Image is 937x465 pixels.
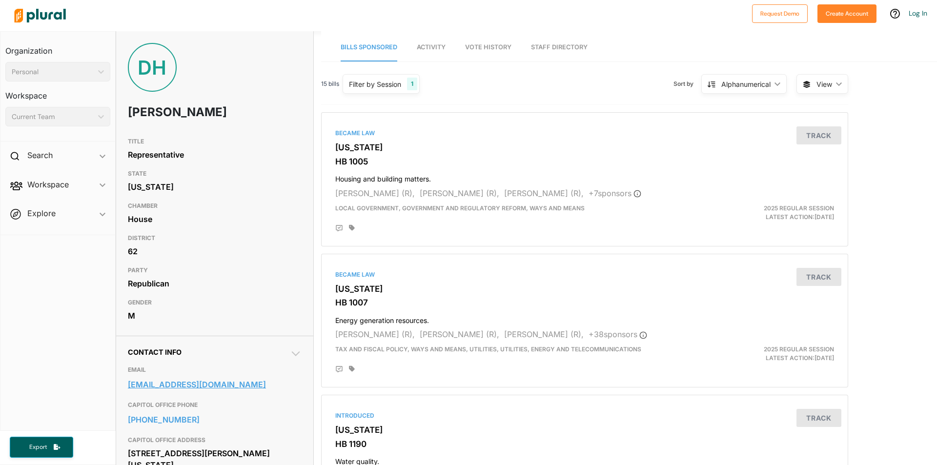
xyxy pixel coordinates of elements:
[407,78,417,90] div: 1
[128,364,302,376] h3: EMAIL
[128,168,302,180] h3: STATE
[341,34,397,61] a: Bills Sponsored
[909,9,927,18] a: Log In
[335,298,834,307] h3: HB 1007
[335,170,834,183] h4: Housing and building matters.
[5,37,110,58] h3: Organization
[335,365,343,373] div: Add Position Statement
[128,244,302,259] div: 62
[673,80,701,88] span: Sort by
[335,345,641,353] span: Tax and Fiscal Policy, Ways and Means, Utilities, Utilities, Energy and Telecommunications
[420,329,499,339] span: [PERSON_NAME] (R),
[349,79,401,89] div: Filter by Session
[764,204,834,212] span: 2025 Regular Session
[335,329,415,339] span: [PERSON_NAME] (R),
[817,4,876,23] button: Create Account
[796,126,841,144] button: Track
[128,276,302,291] div: Republican
[816,79,832,89] span: View
[589,188,641,198] span: + 7 sponsor s
[670,345,841,363] div: Latest Action: [DATE]
[465,34,511,61] a: Vote History
[670,204,841,222] div: Latest Action: [DATE]
[504,329,584,339] span: [PERSON_NAME] (R),
[22,443,54,451] span: Export
[465,43,511,51] span: Vote History
[128,399,302,411] h3: CAPITOL OFFICE PHONE
[128,412,302,427] a: [PHONE_NUMBER]
[128,180,302,194] div: [US_STATE]
[341,43,397,51] span: Bills Sponsored
[420,188,499,198] span: [PERSON_NAME] (R),
[335,204,585,212] span: Local Government, Government and Regulatory Reform, Ways and Means
[128,136,302,147] h3: TITLE
[128,98,232,127] h1: [PERSON_NAME]
[128,434,302,446] h3: CAPITOL OFFICE ADDRESS
[721,79,771,89] div: Alphanumerical
[752,4,808,23] button: Request Demo
[128,43,177,92] div: DH
[349,365,355,372] div: Add tags
[10,437,73,458] button: Export
[796,409,841,427] button: Track
[5,81,110,103] h3: Workspace
[128,308,302,323] div: M
[321,80,339,88] span: 15 bills
[128,264,302,276] h3: PARTY
[335,411,834,420] div: Introduced
[128,297,302,308] h3: GENDER
[12,112,94,122] div: Current Team
[817,8,876,18] a: Create Account
[335,188,415,198] span: [PERSON_NAME] (R),
[764,345,834,353] span: 2025 Regular Session
[335,439,834,449] h3: HB 1190
[752,8,808,18] a: Request Demo
[589,329,647,339] span: + 38 sponsor s
[128,348,182,356] span: Contact Info
[335,142,834,152] h3: [US_STATE]
[417,34,446,61] a: Activity
[128,200,302,212] h3: CHAMBER
[349,224,355,231] div: Add tags
[27,150,53,161] h2: Search
[531,34,588,61] a: Staff Directory
[12,67,94,77] div: Personal
[335,129,834,138] div: Became Law
[335,312,834,325] h4: Energy generation resources.
[417,43,446,51] span: Activity
[335,224,343,232] div: Add Position Statement
[335,425,834,435] h3: [US_STATE]
[128,232,302,244] h3: DISTRICT
[796,268,841,286] button: Track
[504,188,584,198] span: [PERSON_NAME] (R),
[128,377,302,392] a: [EMAIL_ADDRESS][DOMAIN_NAME]
[335,284,834,294] h3: [US_STATE]
[335,270,834,279] div: Became Law
[128,212,302,226] div: House
[335,157,834,166] h3: HB 1005
[128,147,302,162] div: Representative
